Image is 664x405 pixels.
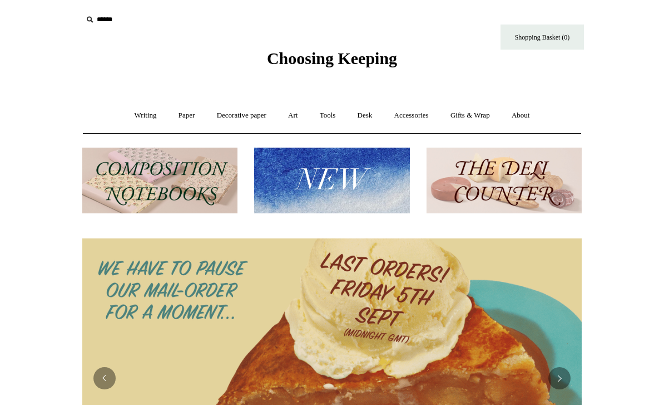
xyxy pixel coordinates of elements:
span: Choosing Keeping [267,49,397,67]
a: Art [278,101,308,130]
a: Paper [169,101,205,130]
a: Accessories [384,101,439,130]
a: About [502,101,540,130]
a: Decorative paper [207,101,276,130]
a: Gifts & Wrap [440,101,500,130]
img: The Deli Counter [427,148,582,214]
a: Writing [125,101,167,130]
img: 202302 Composition ledgers.jpg__PID:69722ee6-fa44-49dd-a067-31375e5d54ec [82,148,237,214]
a: Desk [348,101,383,130]
img: New.jpg__PID:f73bdf93-380a-4a35-bcfe-7823039498e1 [254,148,409,214]
a: Tools [310,101,346,130]
button: Next [548,367,571,389]
a: Shopping Basket (0) [501,25,584,50]
button: Previous [93,367,116,389]
a: Choosing Keeping [267,58,397,66]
